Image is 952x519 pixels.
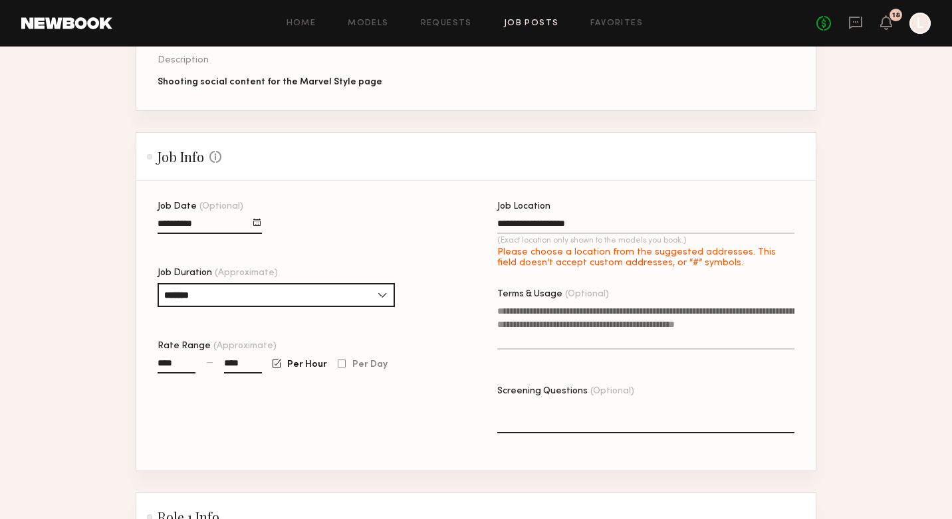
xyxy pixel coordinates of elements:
[348,19,388,28] a: Models
[199,202,243,211] span: (Optional)
[497,237,794,245] p: (Exact location only shown to the models you book.)
[158,56,455,65] div: Description
[892,12,900,19] div: 18
[147,149,221,165] h2: Job Info
[497,202,794,211] div: Job Location
[497,219,794,234] input: Job Location(Exact location only shown to the models you book.)Please choose a location from the ...
[213,342,277,351] span: (Approximate)
[287,19,316,28] a: Home
[352,361,388,369] span: Per Day
[287,361,327,369] span: Per Hour
[421,19,472,28] a: Requests
[497,290,794,299] div: Terms & Usage
[590,387,634,396] span: (Optional)
[590,19,643,28] a: Favorites
[504,19,559,28] a: Job Posts
[497,247,794,268] div: Please choose a location from the suggested addresses. This field doesn’t accept custom addresses...
[215,268,278,278] span: (Approximate)
[497,387,794,396] div: Screening Questions
[565,290,609,299] span: (Optional)
[206,358,213,367] div: —
[497,401,794,433] textarea: Screening Questions(Optional)
[158,202,262,211] div: Job Date
[158,76,455,89] div: Shooting social content for the Marvel Style page
[158,342,455,351] div: Rate Range
[497,304,794,350] textarea: Terms & Usage(Optional)
[909,13,931,34] a: L
[158,268,395,278] div: Job Duration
